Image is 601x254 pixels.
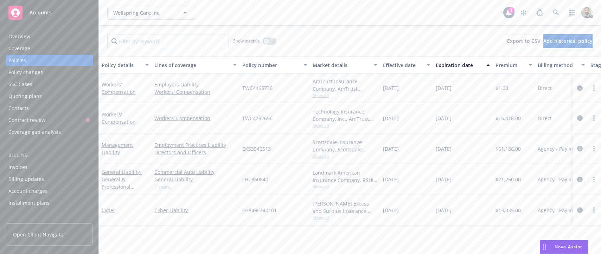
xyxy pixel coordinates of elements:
a: 1 more [154,183,237,190]
div: Market details [313,61,370,69]
span: Open Client Navigator [13,231,65,238]
a: Installment plans [6,197,93,209]
a: Employment Practices Liability [154,141,237,149]
span: $13,035.00 [495,207,521,214]
a: circleInformation [576,84,584,92]
span: Accounts [30,10,52,15]
span: Nova Assist [555,244,582,250]
a: Workers' Compensation [154,115,237,122]
span: Direct [538,115,552,122]
a: more [590,206,598,214]
span: EKS3540513 [242,145,271,152]
span: [DATE] [436,207,452,214]
div: AmTrust Insurance Company, AmTrust Financial Services [313,78,377,92]
button: Expiration date [433,57,493,73]
span: [DATE] [383,84,399,92]
span: $1.00 [495,84,508,92]
span: Show all [313,92,377,98]
a: more [590,84,598,92]
span: $21,750.00 [495,176,521,183]
div: Quoting plans [8,91,42,102]
span: [DATE] [436,145,452,152]
div: Billing [6,152,93,159]
span: Show all [313,184,377,190]
a: Switch app [565,6,579,20]
a: Report a Bug [533,6,547,20]
div: Billing method [538,61,577,69]
a: Directors and Officers [154,149,237,156]
a: Cyber [102,207,115,214]
button: Lines of coverage [152,57,239,73]
span: LHC860840 [242,176,268,183]
span: TWC4465736 [242,84,273,92]
a: Cyber Liability [154,207,237,214]
span: [DATE] [383,145,399,152]
span: [DATE] [436,115,452,122]
div: Technology Insurance Company, Inc., AmTrust Financial Services, RT Specialty Insurance Services, ... [313,108,377,123]
span: Show all [313,215,377,221]
input: Filter by keyword... [107,34,229,48]
div: Scottsdale Insurance Company, Scottsdale Insurance Company (Nationwide), RT Specialty Insurance S... [313,138,377,153]
a: Workers' Compensation [102,81,136,95]
div: Overview [8,31,30,42]
div: Effective date [383,61,422,69]
a: General Liability [102,169,142,197]
button: Policy details [99,57,152,73]
button: Export to CSV [507,34,541,48]
span: $61,186.00 [495,145,521,152]
span: Show inactive [233,38,260,44]
span: Show all [313,153,377,159]
a: SSC Cases [6,79,93,90]
a: Stop snowing [517,6,531,20]
span: [DATE] [383,207,399,214]
span: [DATE] [383,176,399,183]
span: TWC4292656 [242,115,273,122]
button: Billing method [535,57,588,73]
span: Agency - Pay in full [538,176,582,183]
div: Coverage gap analysis [8,126,61,138]
button: Policy number [239,57,310,73]
a: Quoting plans [6,91,93,102]
span: Agency - Pay in full [538,145,582,152]
a: Contract review [6,115,93,126]
span: [DATE] [436,84,452,92]
a: Employers Liability [154,81,237,88]
div: Lines of coverage [154,61,229,69]
div: [PERSON_NAME] Excess and Surplus Insurance, Inc., [PERSON_NAME] Group, RT Specialty Insurance Ser... [313,200,377,215]
div: Billing updates [8,174,44,185]
div: SSC Cases [8,79,32,90]
div: Policy details [102,61,141,69]
span: Add historical policy [543,38,593,44]
a: Management Liability [102,142,133,156]
div: Policy number [242,61,299,69]
div: Coverage [8,43,30,54]
div: 1 [508,7,514,13]
a: Contacts [6,103,93,114]
span: - General & Professional Liability [102,169,142,197]
a: Commercial Auto Liability [154,168,237,176]
a: Coverage gap analysis [6,126,93,138]
a: more [590,175,598,184]
div: Account charges [8,185,47,197]
a: General Liability [154,176,237,183]
span: Wellspring Care Inc. [113,9,174,17]
div: Drag to move [540,240,549,254]
img: photo [581,7,593,18]
div: Landmark American Insurance Company, RSUI Group, RT Specialty Insurance Services, LLC (RSG Specia... [313,169,377,184]
span: Agency - Pay in full [538,207,582,214]
a: circleInformation [576,206,584,214]
a: Account charges [6,185,93,197]
a: Invoices [6,162,93,173]
a: Workers' Compensation [154,88,237,96]
a: circleInformation [576,175,584,184]
div: Contract review [8,115,45,126]
a: circleInformation [576,144,584,153]
span: D3849E240101 [242,207,277,214]
div: Invoices [8,162,27,173]
span: $15,418.00 [495,115,521,122]
span: Export to CSV [507,38,541,44]
a: more [590,144,598,153]
a: circleInformation [576,114,584,122]
div: Policy changes [8,67,43,78]
a: Billing updates [6,174,93,185]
